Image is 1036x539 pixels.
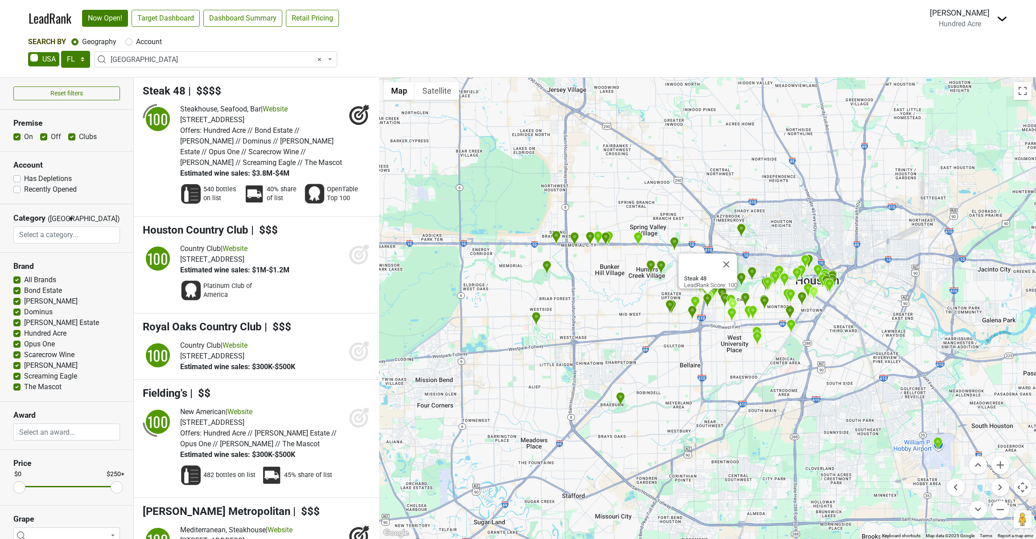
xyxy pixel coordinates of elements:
span: Offers: [180,429,202,437]
span: Offers: [180,126,202,135]
span: Steakhouse, Seafood, Bar [180,105,261,113]
span: Estimated wine sales: $3.8M-$4M [180,169,289,177]
a: Website [263,105,288,113]
label: Off [51,132,61,142]
div: Marriott Marquis Houston [828,274,837,289]
span: Estimated wine sales: $300K-$500K [180,362,295,371]
div: Tiny Boxwoods [728,298,737,313]
h3: Premise [13,119,120,128]
span: Hundred Acre [939,20,981,28]
label: Clubs [79,132,97,142]
span: | $$$ [293,505,320,518]
a: Report a map error [998,533,1033,538]
img: Wine List [180,465,202,486]
label: Scarecrow Wine [24,350,74,360]
div: Latuli [633,232,643,247]
div: Steak 48 [703,293,712,308]
div: LeadRank Score: 100 [684,275,737,288]
div: | [180,104,344,115]
a: Target Dashboard [132,10,200,27]
div: Vic & Anthony's Steakhouse [828,271,837,285]
div: JW Marriott Houston Downtown [820,268,830,283]
label: Hundred Acre [24,328,66,339]
button: Move right [991,478,1009,496]
img: Percent Distributor Share [244,183,265,205]
label: Recently Opened [24,184,77,195]
a: Website [268,526,293,534]
div: | [180,243,289,254]
div: Prime 131 [737,223,746,238]
div: Credence [601,232,611,247]
button: Show street map [384,82,415,100]
span: Estimated wine sales: $1M-$1.2M [180,266,289,274]
div: 100 [144,342,171,369]
div: Houston Country Club [656,260,666,275]
span: Hundred Acre // [PERSON_NAME] Estate // Opus One // [PERSON_NAME] // The Mascot [180,429,337,448]
span: Houston Country Club [143,224,248,236]
a: Retail Pricing [286,10,339,27]
div: Morton's The Steakhouse [820,271,830,286]
div: B&B Butchers & Restaurant [804,254,813,269]
span: [PERSON_NAME] Metropolitan [143,505,290,518]
div: The Laura Hotel, Houston Downtown, Autograph Collection [818,274,827,288]
span: Country Club [180,341,221,350]
span: [STREET_ADDRESS] [180,115,244,124]
div: Andiron [774,265,784,280]
span: New American [180,407,226,416]
div: Drake's Hollywood [783,288,792,303]
label: The Mascot [24,382,62,392]
div: Leo's River Oaks [761,277,771,292]
span: Estimated wine sales: $300K-$500K [180,450,295,459]
img: quadrant_split.svg [143,340,173,370]
span: Country Club [180,244,221,253]
img: quadrant_split.svg [143,243,173,274]
button: Keyboard shortcuts [882,533,920,539]
button: Zoom out [991,501,1009,518]
span: Greater Houston [111,54,326,65]
div: 100 [144,408,171,435]
div: Spec's Wines, Spirits & Finer Foods [803,283,813,298]
span: | $$ [190,387,211,399]
div: Gatsby's [785,305,795,320]
span: Steak 48 [143,85,186,97]
div: Brasserie 19 [764,276,773,291]
div: Kiran's [744,305,753,320]
span: [STREET_ADDRESS] [180,418,244,427]
button: Map camera controls [1014,478,1032,496]
div: Houston Wine Merchant [759,295,769,309]
h3: Brand [13,262,120,271]
span: Map data ©2025 Google [926,533,974,538]
span: Remove all items [318,54,322,65]
a: Open this area in Google Maps (opens a new window) [381,527,411,539]
h3: Account [13,160,120,170]
div: | [180,525,344,535]
span: ▼ [68,215,74,223]
div: Navy Blue [752,331,762,346]
div: Hobby Center [813,264,822,279]
a: Now Open! [82,10,128,27]
div: Taste of Texas [570,232,579,247]
div: Del Frisco's Double Eagle Steakhouse [690,296,700,311]
div: The Forest Club [670,237,679,251]
label: [PERSON_NAME] [24,360,78,371]
div: Milton's [752,326,761,341]
label: [PERSON_NAME] Estate [24,317,99,328]
div: Succulent Fine Dining [771,271,780,285]
div: [PERSON_NAME] [930,7,990,19]
div: Ouisie's Table [718,287,727,302]
button: Move down [969,501,987,518]
div: Houston Racquet Club [646,260,656,275]
div: Doris Metropolitan [760,296,769,310]
span: 482 bottles on list [203,471,256,480]
div: The Men's Club of Houston [688,305,697,320]
label: Opus One [24,339,55,350]
img: quadrant_split.svg [143,407,173,437]
span: Platinum Club of America [203,282,261,300]
div: Brenner's on the Bayou [747,267,757,281]
div: 100 [144,245,171,272]
a: LeadRank [29,9,71,28]
img: Award [304,183,325,205]
span: 45% share of list [284,471,332,480]
img: quadrant_split.svg [143,104,173,134]
div: Hilton Americas-Houston [825,279,834,293]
